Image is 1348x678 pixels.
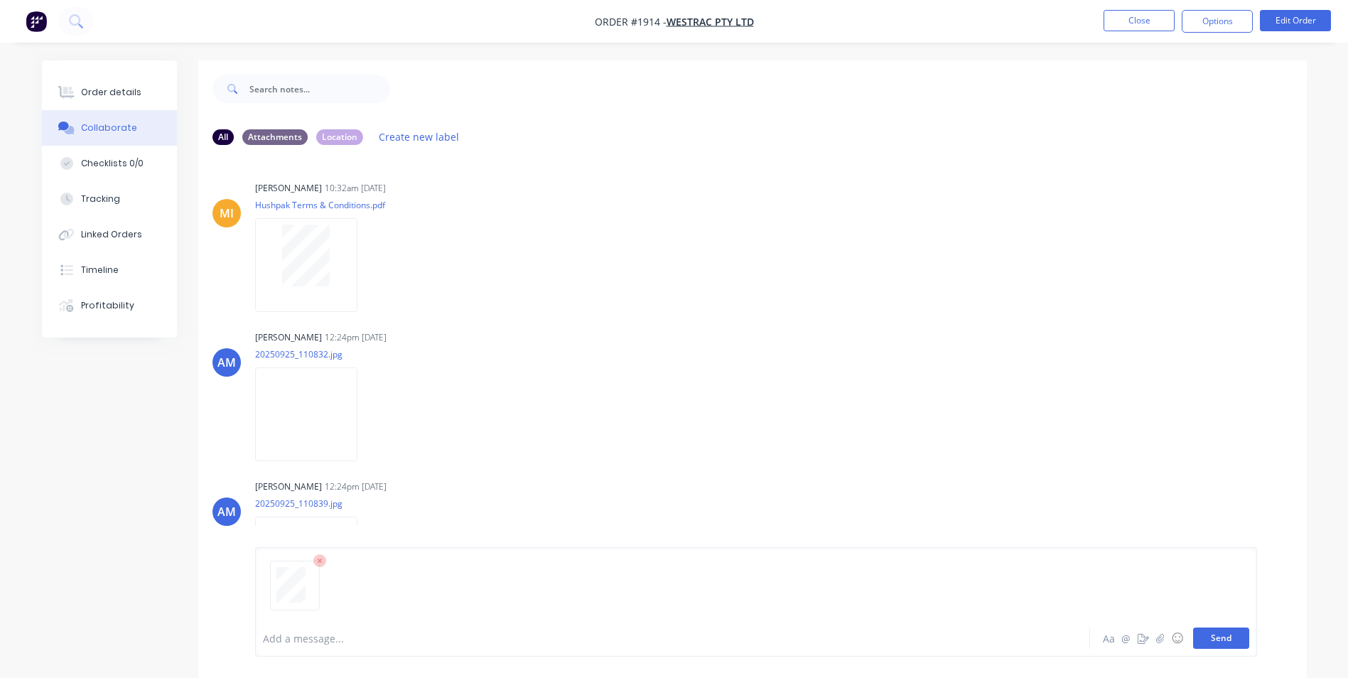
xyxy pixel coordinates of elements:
div: AM [217,354,236,371]
button: Collaborate [42,110,177,146]
button: Aa [1101,630,1118,647]
div: Tracking [81,193,120,205]
button: ☺ [1169,630,1186,647]
button: Timeline [42,252,177,288]
button: Send [1193,628,1249,649]
div: Linked Orders [81,228,142,241]
div: 10:32am [DATE] [325,182,386,195]
p: Hushpak Terms & Conditions.pdf [255,199,385,211]
div: Order details [81,86,141,99]
div: 12:24pm [DATE] [325,480,387,493]
button: Profitability [42,288,177,323]
button: Linked Orders [42,217,177,252]
div: AM [217,503,236,520]
button: Create new label [372,127,467,146]
div: 12:24pm [DATE] [325,331,387,344]
div: Attachments [242,129,308,145]
button: Tracking [42,181,177,217]
p: 20250925_110832.jpg [255,348,372,360]
div: All [212,129,234,145]
button: Close [1104,10,1175,31]
button: @ [1118,630,1135,647]
div: [PERSON_NAME] [255,480,322,493]
button: Order details [42,75,177,110]
div: [PERSON_NAME] [255,182,322,195]
img: Factory [26,11,47,32]
div: Location [316,129,363,145]
button: Edit Order [1260,10,1331,31]
div: Profitability [81,299,134,312]
a: WesTrac Pty Ltd [667,15,754,28]
div: [PERSON_NAME] [255,331,322,344]
div: Timeline [81,264,119,276]
p: 20250925_110839.jpg [255,497,372,510]
span: Order #1914 - [595,15,667,28]
button: Checklists 0/0 [42,146,177,181]
div: Checklists 0/0 [81,157,144,170]
div: MI [220,205,234,222]
input: Search notes... [249,75,390,103]
button: Options [1182,10,1253,33]
div: Collaborate [81,122,137,134]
